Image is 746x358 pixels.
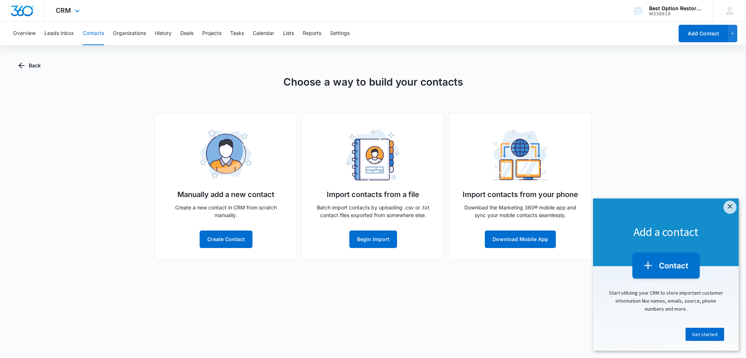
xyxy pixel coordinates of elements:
button: Create Contact [200,231,252,248]
a: Get started [93,129,131,142]
button: Add Contact [679,25,728,42]
h5: Import contacts from your phone [463,189,578,200]
p: Create a new contact in CRM from scratch manually. [166,204,285,219]
h5: Manually add a new contact [177,189,274,200]
button: Organizations [113,22,146,45]
button: History [155,22,172,45]
p: Batch import contacts by uploading .csv or .txt contact files exported from somewhere else. [314,204,432,219]
h1: Choose a way to build your contacts [283,74,463,90]
button: Settings [330,22,350,45]
p: Start utilizing your CRM to store important customer information like names, emails, source, phon... [7,90,138,115]
button: Lists [283,22,294,45]
div: account id [649,11,702,16]
button: Tasks [230,22,244,45]
button: Contacts [83,22,104,45]
a: Close modal [130,2,144,15]
span: CRM [56,7,71,14]
button: Download Mobile App [485,231,556,248]
button: Deals [180,22,193,45]
button: Back [19,57,41,74]
button: Overview [13,22,36,45]
button: Calendar [253,22,274,45]
h5: Import contacts from a file [327,189,419,200]
button: Reports [303,22,321,45]
div: account name [649,5,702,11]
button: Begin Import [349,231,397,248]
p: Download the Marketing 360® mobile app and sync your mobile contacts seamlessly. [461,204,580,219]
button: Leads Inbox [44,22,74,45]
button: Projects [202,22,221,45]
